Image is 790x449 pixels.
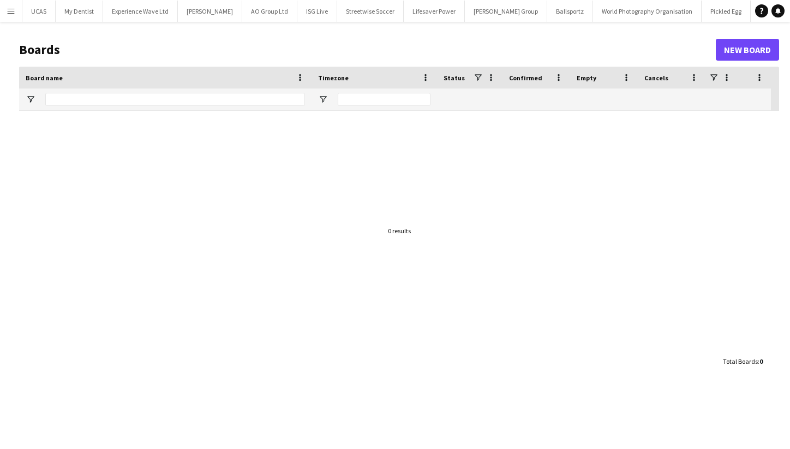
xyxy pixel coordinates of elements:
button: Lifesaver Power [404,1,465,22]
span: Status [444,74,465,82]
a: New Board [716,39,779,61]
button: Experience Wave Ltd [103,1,178,22]
span: 0 [759,357,763,365]
input: Board name Filter Input [45,93,305,106]
button: Open Filter Menu [26,94,35,104]
span: Timezone [318,74,349,82]
span: Empty [577,74,596,82]
button: World Photography Organisation [593,1,702,22]
button: Pickled Egg [702,1,751,22]
button: AO Group Ltd [242,1,297,22]
button: ISG Live [297,1,337,22]
h1: Boards [19,42,716,58]
button: Open Filter Menu [318,94,328,104]
button: [PERSON_NAME] [178,1,242,22]
div: : [723,351,763,372]
button: Ballsportz [547,1,593,22]
span: Cancels [644,74,668,82]
div: 0 results [388,227,411,235]
span: Total Boards [723,357,758,365]
button: [PERSON_NAME] Group [465,1,547,22]
button: My Dentist [56,1,103,22]
button: UCAS [22,1,56,22]
span: Board name [26,74,63,82]
button: Streetwise Soccer [337,1,404,22]
span: Confirmed [509,74,542,82]
input: Timezone Filter Input [338,93,430,106]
